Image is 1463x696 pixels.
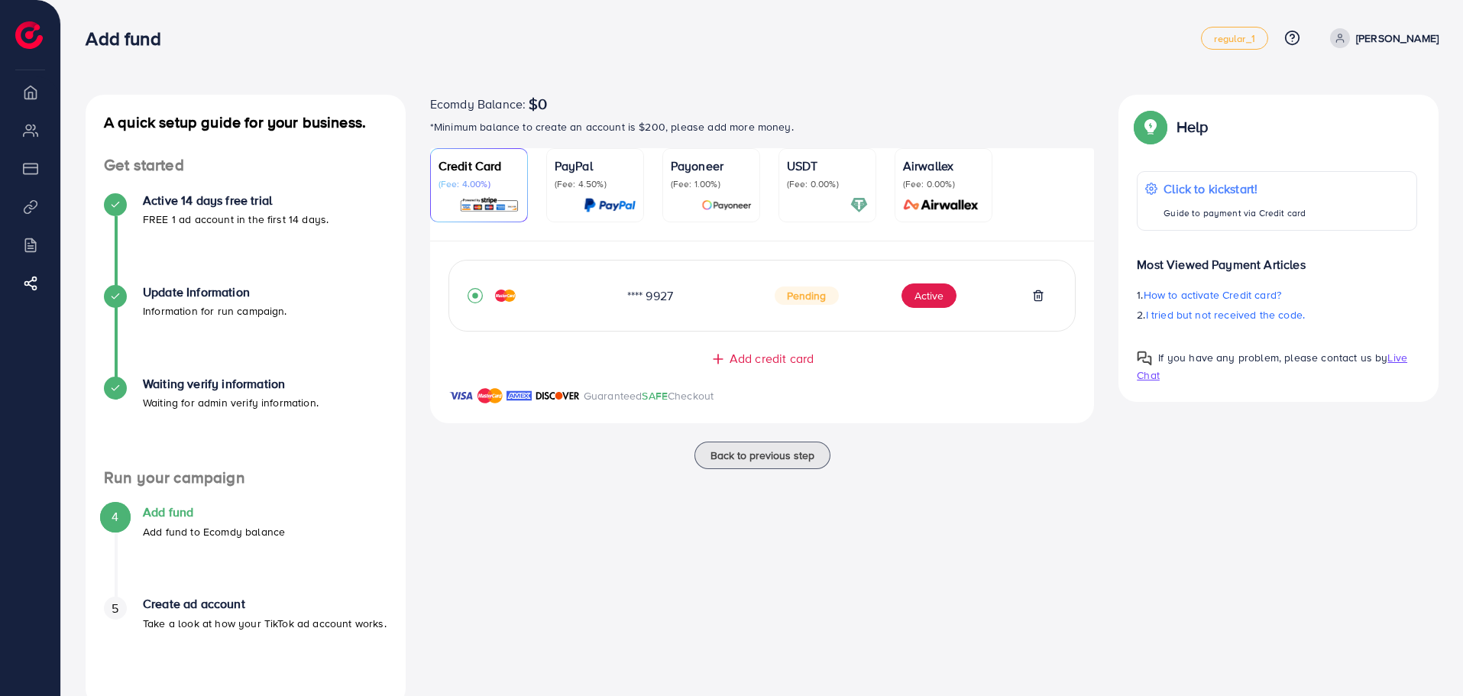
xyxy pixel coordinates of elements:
h4: Update Information [143,285,287,299]
img: card [701,196,752,214]
span: If you have any problem, please contact us by [1158,350,1387,365]
p: Information for run campaign. [143,302,287,320]
p: (Fee: 4.50%) [555,178,636,190]
p: Credit Card [439,157,519,175]
img: card [584,196,636,214]
p: PayPal [555,157,636,175]
p: Most Viewed Payment Articles [1137,243,1417,274]
span: $0 [529,95,547,113]
img: card [850,196,868,214]
img: credit [495,290,516,302]
p: Take a look at how your TikTok ad account works. [143,614,387,633]
p: Guide to payment via Credit card [1164,204,1306,222]
h4: Get started [86,156,406,175]
img: Popup guide [1137,351,1152,366]
p: Payoneer [671,157,752,175]
p: [PERSON_NAME] [1356,29,1439,47]
a: regular_1 [1201,27,1267,50]
a: [PERSON_NAME] [1324,28,1439,48]
p: Add fund to Ecomdy balance [143,523,285,541]
img: brand [448,387,474,405]
p: USDT [787,157,868,175]
p: (Fee: 0.00%) [903,178,984,190]
p: (Fee: 1.00%) [671,178,752,190]
p: Waiting for admin verify information. [143,393,319,412]
h3: Add fund [86,28,173,50]
button: Back to previous step [694,442,830,469]
li: Update Information [86,285,406,377]
li: Waiting verify information [86,377,406,468]
h4: A quick setup guide for your business. [86,113,406,131]
h4: Add fund [143,505,285,520]
img: brand [536,387,580,405]
span: regular_1 [1214,34,1254,44]
span: 4 [112,508,118,526]
span: Add credit card [730,350,814,367]
iframe: Chat [1398,627,1452,685]
img: Popup guide [1137,113,1164,141]
li: Active 14 days free trial [86,193,406,285]
svg: record circle [468,288,483,303]
p: 2. [1137,306,1417,324]
p: (Fee: 4.00%) [439,178,519,190]
p: Guaranteed Checkout [584,387,714,405]
li: Create ad account [86,597,406,688]
p: Help [1177,118,1209,136]
p: Airwallex [903,157,984,175]
p: (Fee: 0.00%) [787,178,868,190]
button: Active [901,283,956,308]
span: Pending [775,286,839,305]
span: SAFE [642,388,668,403]
p: 1. [1137,286,1417,304]
h4: Waiting verify information [143,377,319,391]
img: brand [477,387,503,405]
span: I tried but not received the code. [1146,307,1305,322]
p: Click to kickstart! [1164,180,1306,198]
li: Add fund [86,505,406,597]
span: Back to previous step [710,448,814,463]
img: card [459,196,519,214]
h4: Run your campaign [86,468,406,487]
h4: Create ad account [143,597,387,611]
p: FREE 1 ad account in the first 14 days. [143,210,329,228]
span: 5 [112,600,118,617]
img: brand [507,387,532,405]
p: *Minimum balance to create an account is $200, please add more money. [430,118,1095,136]
span: How to activate Credit card? [1144,287,1281,303]
img: logo [15,21,43,49]
span: Ecomdy Balance: [430,95,526,113]
h4: Active 14 days free trial [143,193,329,208]
img: card [898,196,984,214]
